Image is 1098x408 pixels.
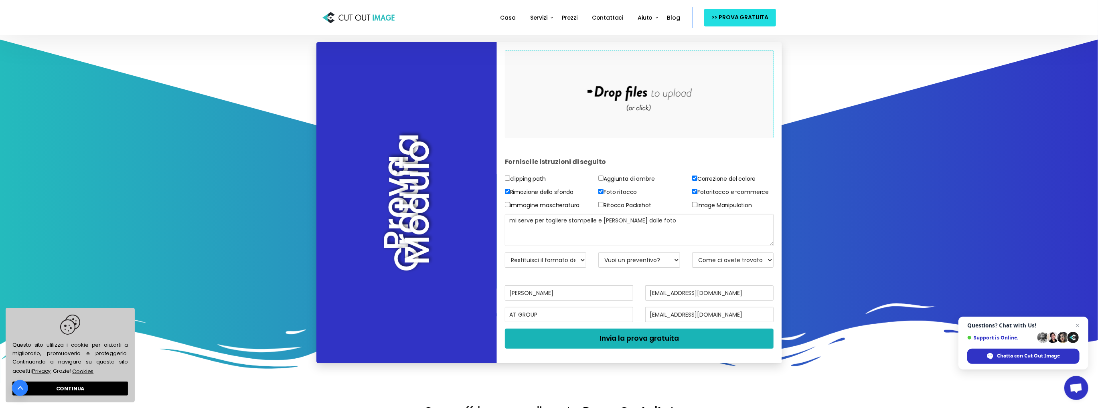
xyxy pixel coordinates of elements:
[692,200,752,210] label: Image Manipulation
[391,124,422,281] h2: Prova Gratuita Modulo
[559,9,581,27] a: Prezzi
[598,176,604,181] input: Aggiunta di ombre
[598,174,654,184] label: Aggiunta di ombre
[1073,321,1082,330] span: Chiudere la chat
[500,14,516,22] span: Casa
[598,202,604,207] input: Ritocco Packshot
[505,329,774,349] button: Invia la prova gratuita
[32,368,51,375] a: Privacy
[562,14,577,22] span: Prezzi
[530,14,547,22] span: Servizi
[6,308,135,402] div: cookieconsent
[634,9,656,27] a: Aiuto
[667,14,680,22] span: Blog
[645,307,774,322] input: Numero di telefono
[638,14,652,22] span: Aiuto
[497,9,519,27] a: Casa
[12,315,128,376] span: Questo sito utilizza i cookie per aiutarti a migliorarlo, promuoverlo e proteggerlo. Continuando ...
[997,352,1060,360] span: Chatta con Cut Out Image
[12,380,28,396] a: Inizio pagina
[1064,376,1088,400] div: Aprire la chat
[967,322,1080,329] span: Questions? Chat with Us!
[505,187,573,197] label: Rimozione dello sfondo
[598,189,604,194] input: Foto ritocco
[505,200,580,210] label: immagine mascheratura
[692,174,756,184] label: Correzione del colore
[598,187,637,197] label: Foto ritocco
[505,285,633,301] input: Nome completo (obbligatorio)
[527,9,551,27] a: Servizi
[692,189,697,194] input: Fotoritocco e-commerce
[704,9,776,26] a: >> PROVA GRATUITA
[692,176,697,181] input: Correzione del colore
[967,349,1080,364] div: Chatta con Cut Out Image
[598,200,651,210] label: Ritocco Packshot
[711,12,769,22] span: >> PROVA GRATUITA
[645,285,774,301] input: Indirizzo e-mail (richiesto)
[505,174,546,184] label: clipping path
[505,176,510,181] input: clipping path
[71,366,95,376] a: learn more about cookies
[592,14,623,22] span: Contattaci
[505,150,774,174] h4: Fornisci le istruzioni di seguito
[967,335,1035,341] span: Support is Online.
[664,9,683,27] a: Blog
[12,382,128,396] a: dismiss cookie message
[505,189,510,194] input: Rimozione dello sfondo
[589,9,626,27] a: Contattaci
[505,202,510,207] input: immagine mascheratura
[322,10,395,25] img: Cut Out Image
[505,307,633,322] input: Nome azienda
[692,187,769,197] label: Fotoritocco e-commerce
[692,202,697,207] input: Image Manipulation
